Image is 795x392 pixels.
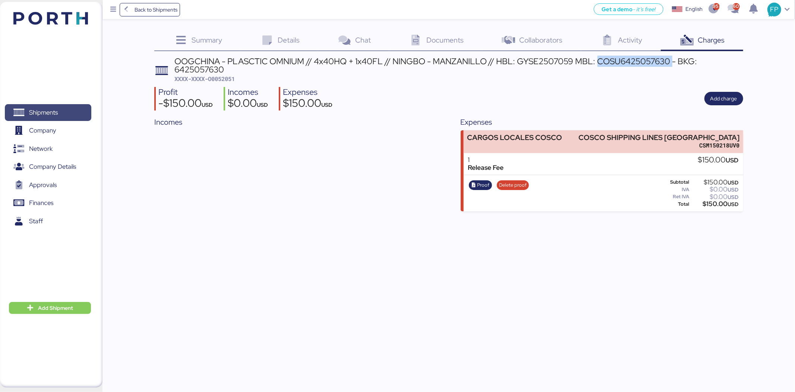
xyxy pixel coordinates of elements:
span: Chat [355,35,371,45]
span: Charges [698,35,725,45]
span: Summary [192,35,222,45]
div: English [685,5,703,13]
div: Incomes [154,116,437,128]
span: USD [728,201,739,208]
div: Expenses [283,87,333,98]
div: 1 [468,156,504,164]
span: USD [202,101,213,108]
div: $0.00 [691,194,739,200]
span: Approvals [29,180,57,190]
button: Add Shipment [9,302,91,314]
a: Approvals [5,177,91,194]
span: USD [726,156,739,164]
span: Network [29,143,53,154]
a: Shipments [5,104,91,121]
button: Proof [469,180,492,190]
a: Company [5,122,91,139]
span: XXXX-XXXX-O0052051 [174,75,235,83]
div: $150.00 [691,201,739,207]
div: $150.00 [283,98,333,111]
span: USD [322,101,333,108]
span: Delete proof [499,181,527,189]
div: IVA [658,187,690,192]
div: -$150.00 [159,98,213,111]
div: $0.00 [228,98,268,111]
span: USD [728,194,739,200]
div: Ret IVA [658,194,690,199]
button: Delete proof [497,180,529,190]
span: Shipments [29,107,58,118]
span: USD [257,101,268,108]
div: CARGOS LOCALES COSCO [467,134,562,141]
div: CSM150218UV0 [578,141,739,149]
a: Finances [5,195,91,212]
span: Staff [29,216,43,227]
span: Proof [477,181,489,189]
span: USD [728,179,739,186]
a: Company Details [5,158,91,175]
button: Add charge [704,92,743,105]
span: Activity [618,35,642,45]
button: Menu [107,3,120,16]
span: Add charge [710,94,737,103]
div: $150.00 [698,156,739,164]
div: $150.00 [691,180,739,185]
div: Release Fee [468,164,504,172]
div: Subtotal [658,180,690,185]
span: Add Shipment [38,304,73,312]
div: Expenses [461,116,743,128]
div: COSCO SHIPPING LINES [GEOGRAPHIC_DATA] [578,134,739,141]
div: Profit [159,87,213,98]
a: Staff [5,212,91,230]
a: Network [5,140,91,158]
span: Back to Shipments [135,5,177,14]
span: Details [278,35,300,45]
span: Collaborators [519,35,562,45]
div: Total [658,202,690,207]
span: USD [728,186,739,193]
span: Documents [426,35,464,45]
div: OOGCHINA - PLASCTIC OMNIUM // 4x40HQ + 1x40FL // NINGBO - MANZANILLO // HBL: GYSE2507059 MBL: COS... [174,57,743,74]
a: Back to Shipments [120,3,180,16]
span: Company Details [29,161,76,172]
div: $0.00 [691,187,739,192]
span: Company [29,125,56,136]
span: FP [770,4,778,14]
div: Incomes [228,87,268,98]
span: Finances [29,197,53,208]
